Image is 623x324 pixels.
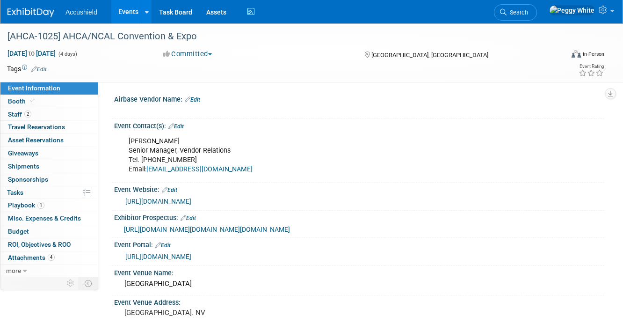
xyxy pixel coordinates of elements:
div: In-Person [582,51,604,58]
div: Event Rating [579,64,604,69]
a: Asset Reservations [0,134,98,147]
div: Event Venue Address: [114,295,604,307]
a: [URL][DOMAIN_NAME] [125,253,191,260]
a: Edit [155,242,171,249]
span: 4 [48,254,55,261]
span: Giveaways [8,149,38,157]
a: Event Information [0,82,98,95]
a: Playbook1 [0,199,98,212]
span: Budget [8,228,29,235]
span: Misc. Expenses & Credits [8,214,81,222]
pre: [GEOGRAPHIC_DATA]. NV [124,309,308,317]
span: Sponsorships [8,176,48,183]
a: Edit [185,96,200,103]
span: [GEOGRAPHIC_DATA], [GEOGRAPHIC_DATA] [371,52,488,59]
a: [EMAIL_ADDRESS][DOMAIN_NAME] [146,165,253,173]
img: ExhibitDay [7,8,54,17]
span: Playbook [8,201,44,209]
span: to [27,50,36,57]
span: Booth [8,97,36,105]
a: Edit [31,66,47,73]
a: Attachments4 [0,251,98,264]
div: [AHCA-1025] AHCA/NCAL Convention & Expo [4,28,553,45]
span: Attachments [8,254,55,261]
a: Edit [181,215,196,221]
span: Event Information [8,84,60,92]
span: (4 days) [58,51,77,57]
div: Event Format [516,49,604,63]
span: Accushield [65,8,97,16]
a: Sponsorships [0,173,98,186]
i: Booth reservation complete [30,98,35,103]
a: Giveaways [0,147,98,160]
a: [URL][DOMAIN_NAME][DOMAIN_NAME][DOMAIN_NAME] [124,226,290,233]
img: Format-Inperson.png [572,50,581,58]
td: Personalize Event Tab Strip [63,277,79,289]
span: 2 [24,110,31,118]
span: ROI, Objectives & ROO [8,241,71,248]
div: Exhibitor Prospectus: [114,211,604,223]
span: Search [507,9,528,16]
div: [PERSON_NAME] Senior Manager, Vendor Relations Tel. [PHONE_NUMBER] Email: [122,132,508,179]
td: Toggle Event Tabs [79,277,98,289]
td: Tags [7,64,47,74]
div: Event Website: [114,183,604,195]
div: Event Venue Name: [114,266,604,278]
a: Booth [0,95,98,108]
span: [DATE] [DATE] [7,49,56,58]
span: Staff [8,110,31,118]
div: Airbase Vendor Name: [114,92,604,104]
div: [GEOGRAPHIC_DATA] [121,277,597,291]
a: Misc. Expenses & Credits [0,212,98,225]
a: Tasks [0,186,98,199]
div: Event Portal: [114,238,604,250]
span: Travel Reservations [8,123,65,131]
a: Edit [168,123,184,130]
span: more [6,267,21,274]
span: Asset Reservations [8,136,64,144]
a: Budget [0,225,98,238]
button: Committed [160,49,216,59]
a: Staff2 [0,108,98,121]
a: Shipments [0,160,98,173]
a: ROI, Objectives & ROO [0,238,98,251]
span: Tasks [7,189,23,196]
a: Edit [162,187,177,193]
a: Travel Reservations [0,121,98,133]
span: Shipments [8,162,39,170]
span: 1 [37,202,44,209]
a: more [0,265,98,277]
img: Peggy White [549,5,595,15]
a: [URL][DOMAIN_NAME] [125,198,191,205]
div: Event Contact(s): [114,119,604,131]
a: Search [494,4,537,21]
